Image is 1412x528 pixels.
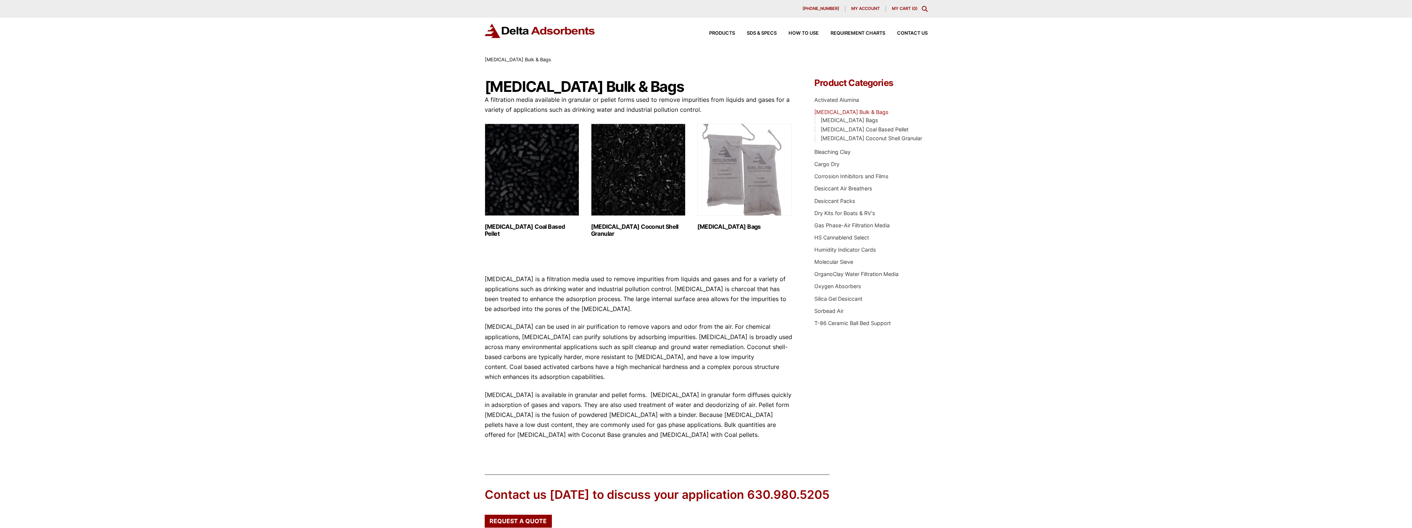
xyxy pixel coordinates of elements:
a: Sorbead Air [814,308,844,314]
a: [MEDICAL_DATA] Coconut Shell Granular [821,135,922,141]
a: HS Cannablend Select [814,234,869,241]
a: OrganoClay Water Filtration Media [814,271,899,277]
img: Activated Carbon Bags [697,124,792,216]
a: Silica Gel Desiccant [814,296,862,302]
span: SDS & SPECS [747,31,777,36]
p: A filtration media available in granular or pellet forms used to remove impurities from liquids a... [485,95,793,115]
a: SDS & SPECS [735,31,777,36]
a: Activated Alumina [814,97,859,103]
a: Desiccant Packs [814,198,855,204]
a: T-86 Ceramic Ball Bed Support [814,320,891,326]
a: Molecular Sieve [814,259,853,265]
a: Bleaching Clay [814,149,851,155]
a: Contact Us [885,31,928,36]
p: [MEDICAL_DATA] is a filtration media used to remove impurities from liquids and gases and for a v... [485,274,793,314]
h4: Product Categories [814,79,927,87]
span: Products [709,31,735,36]
a: My Cart (0) [892,6,917,11]
a: Corrosion Inhibitors and Films [814,173,889,179]
a: Request a Quote [485,515,552,527]
div: Contact us [DATE] to discuss your application 630.980.5205 [485,487,829,503]
a: [MEDICAL_DATA] Coal Based Pellet [821,126,908,132]
a: Desiccant Air Breathers [814,185,872,191]
a: Dry Kits for Boats & RV's [814,210,875,216]
a: Visit product category Activated Carbon Coal Based Pellet [485,124,579,237]
p: [MEDICAL_DATA] can be used in air purification to remove vapors and odor from the air. For chemic... [485,322,793,382]
a: Humidity Indicator Cards [814,246,876,253]
span: Contact Us [897,31,928,36]
p: [MEDICAL_DATA] is available in granular and pellet forms. [MEDICAL_DATA] in granular form diffuse... [485,390,793,440]
a: My account [845,6,886,12]
a: Requirement Charts [819,31,885,36]
h2: [MEDICAL_DATA] Coal Based Pellet [485,223,579,237]
h2: [MEDICAL_DATA] Coconut Shell Granular [591,223,686,237]
a: Visit product category Activated Carbon Coconut Shell Granular [591,124,686,237]
h1: [MEDICAL_DATA] Bulk & Bags [485,79,793,95]
img: Activated Carbon Coal Based Pellet [485,124,579,216]
a: Products [697,31,735,36]
a: [PHONE_NUMBER] [797,6,845,12]
h2: [MEDICAL_DATA] Bags [697,223,792,230]
span: [MEDICAL_DATA] Bulk & Bags [485,57,551,62]
a: Cargo Dry [814,161,839,167]
a: Oxygen Absorbers [814,283,861,289]
span: Request a Quote [489,518,547,524]
img: Delta Adsorbents [485,24,595,38]
span: Requirement Charts [831,31,885,36]
div: Toggle Modal Content [922,6,928,12]
span: How to Use [789,31,819,36]
a: [MEDICAL_DATA] Bulk & Bags [814,109,889,115]
span: 0 [913,6,916,11]
a: [MEDICAL_DATA] Bags [821,117,878,123]
a: How to Use [777,31,819,36]
img: Activated Carbon Coconut Shell Granular [591,124,686,216]
span: My account [851,7,880,11]
a: Gas Phase-Air Filtration Media [814,222,890,228]
span: [PHONE_NUMBER] [803,7,839,11]
a: Visit product category Activated Carbon Bags [697,124,792,230]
